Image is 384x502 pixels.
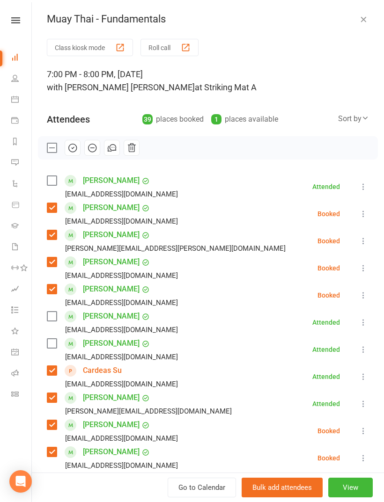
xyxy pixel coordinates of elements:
a: [PERSON_NAME] [83,390,140,405]
a: [PERSON_NAME] [83,472,140,487]
a: General attendance kiosk mode [11,342,32,364]
button: View [328,478,373,497]
div: [EMAIL_ADDRESS][DOMAIN_NAME] [65,378,178,390]
div: [EMAIL_ADDRESS][DOMAIN_NAME] [65,269,178,282]
div: 7:00 PM - 8:00 PM, [DATE] [47,68,369,94]
div: [PERSON_NAME][EMAIL_ADDRESS][DOMAIN_NAME] [65,405,232,417]
a: Dashboard [11,48,32,69]
a: [PERSON_NAME] [83,200,140,215]
a: [PERSON_NAME] [83,227,140,242]
div: places available [211,113,278,126]
div: Attended [312,400,340,407]
div: [PERSON_NAME][EMAIL_ADDRESS][PERSON_NAME][DOMAIN_NAME] [65,242,286,255]
a: [PERSON_NAME] [83,444,140,459]
a: Roll call kiosk mode [11,364,32,385]
a: Reports [11,132,32,153]
span: with [PERSON_NAME] [PERSON_NAME] [47,82,195,92]
div: 1 [211,114,222,124]
a: [PERSON_NAME] [83,336,140,351]
div: Attended [312,319,340,326]
div: [EMAIL_ADDRESS][DOMAIN_NAME] [65,432,178,444]
a: What's New [11,321,32,342]
div: [EMAIL_ADDRESS][DOMAIN_NAME] [65,215,178,227]
a: Calendar [11,90,32,111]
div: Attended [312,183,340,190]
div: [EMAIL_ADDRESS][DOMAIN_NAME] [65,324,178,336]
div: Booked [318,238,340,244]
a: Cardeas Su [83,363,122,378]
a: [PERSON_NAME] [83,282,140,297]
a: Product Sales [11,195,32,216]
div: Sort by [338,113,369,125]
a: [PERSON_NAME] [83,309,140,324]
a: People [11,69,32,90]
a: Class kiosk mode [11,385,32,406]
a: Assessments [11,279,32,300]
a: [PERSON_NAME] [83,417,140,432]
a: [PERSON_NAME] [83,173,140,188]
div: Attended [312,373,340,380]
div: [EMAIL_ADDRESS][DOMAIN_NAME] [65,297,178,309]
div: Attendees [47,113,90,126]
div: Muay Thai - Fundamentals [32,13,384,25]
button: Roll call [140,39,199,56]
div: [EMAIL_ADDRESS][DOMAIN_NAME] [65,351,178,363]
div: Booked [318,428,340,434]
div: [EMAIL_ADDRESS][DOMAIN_NAME] [65,459,178,472]
div: Booked [318,265,340,271]
div: Open Intercom Messenger [9,470,32,493]
div: Booked [318,292,340,298]
span: at Striking Mat A [195,82,257,92]
button: Bulk add attendees [242,478,323,497]
div: [EMAIL_ADDRESS][DOMAIN_NAME] [65,188,178,200]
a: Go to Calendar [168,478,236,497]
div: Booked [318,455,340,461]
div: 39 [142,114,153,124]
a: Payments [11,111,32,132]
div: Attended [312,346,340,353]
div: places booked [142,113,204,126]
a: [PERSON_NAME] [83,255,140,269]
button: Class kiosk mode [47,39,133,56]
div: Booked [318,211,340,217]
